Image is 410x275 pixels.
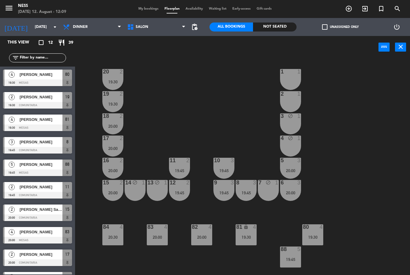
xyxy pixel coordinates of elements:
div: Ness [18,3,66,9]
span: [PERSON_NAME] [20,229,62,235]
input: Filter by name... [19,55,66,61]
span: [PERSON_NAME] [20,161,62,168]
span: 5 [9,162,15,168]
i: arrow_drop_down [51,23,59,31]
div: 13 [147,180,148,185]
div: 2 [120,91,123,97]
button: power_input [378,43,390,52]
div: 19:45 [213,191,234,195]
div: [DATE] 12. August - 12:09 [18,9,66,15]
div: 20:00 [102,191,123,195]
span: 2 [9,252,15,258]
span: 2 [9,94,15,100]
i: restaurant [58,39,65,46]
div: 83 [147,224,148,230]
span: 15 [65,206,69,213]
i: block [266,180,271,185]
div: Not seated [253,22,297,31]
div: 19:45 [280,257,301,262]
span: 3 [9,139,15,145]
div: 3 [297,158,301,163]
div: 19:45 [236,191,257,195]
div: 20:00 [102,124,123,128]
span: Waiting list [206,7,229,10]
span: check_box_outline_blank [322,24,327,30]
div: 20:00 [147,235,168,239]
span: SEARCH [389,4,405,14]
span: 12 [48,39,53,46]
div: 19:30 [302,235,323,239]
span: 2 [9,184,15,190]
span: [PERSON_NAME] [20,184,62,190]
div: 1 [297,91,301,97]
span: [PERSON_NAME] San [PERSON_NAME] [20,206,62,213]
i: close [397,43,404,50]
div: 20:30 [102,235,123,239]
div: 3 [231,158,234,163]
div: 1 [297,136,301,141]
div: 2 [120,180,123,185]
i: power_input [381,43,388,50]
i: block [132,180,137,185]
span: 81 [65,116,69,123]
i: block [288,136,293,141]
div: 4 [253,224,257,230]
i: crop_square [38,39,45,46]
div: This view [3,39,43,46]
span: pending_actions [191,23,198,31]
span: Floorplan [161,7,182,10]
div: 2 [120,136,123,141]
span: 88 [65,161,69,168]
div: 1 [297,113,301,119]
div: 4 [320,224,323,230]
span: [PERSON_NAME] [20,116,62,123]
span: BOOK TABLE [341,4,357,14]
span: WALK IN [357,4,373,14]
div: 81 [236,224,237,230]
div: 3 [253,180,257,185]
i: block [155,180,160,185]
div: 3 [231,180,234,185]
span: Special reservation [373,4,389,14]
span: Dinner [73,25,88,29]
div: 4 [209,224,212,230]
div: 19:30 [102,80,123,84]
div: 14 [125,180,125,185]
div: 1 [297,69,301,74]
div: 19:45 [213,169,234,173]
span: My bookings [135,7,161,10]
div: 5 [297,247,301,252]
div: 8 [236,180,237,185]
span: Early-access [229,7,254,10]
span: [PERSON_NAME] [20,139,62,145]
span: Availability [182,7,206,10]
span: 80 [65,71,69,78]
i: search [394,5,401,12]
span: 2 [9,207,15,213]
i: filter_list [12,54,19,61]
span: 11 [65,183,69,190]
span: SALON [136,25,148,29]
div: 20:00 [102,169,123,173]
button: menu [5,4,14,15]
span: 8 [66,138,68,145]
span: Gift cards [254,7,275,10]
span: 83 [65,228,69,235]
div: 4 [164,224,168,230]
span: [PERSON_NAME] [20,71,62,78]
div: 19:30 [102,102,123,106]
div: 19:45 [169,169,190,173]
